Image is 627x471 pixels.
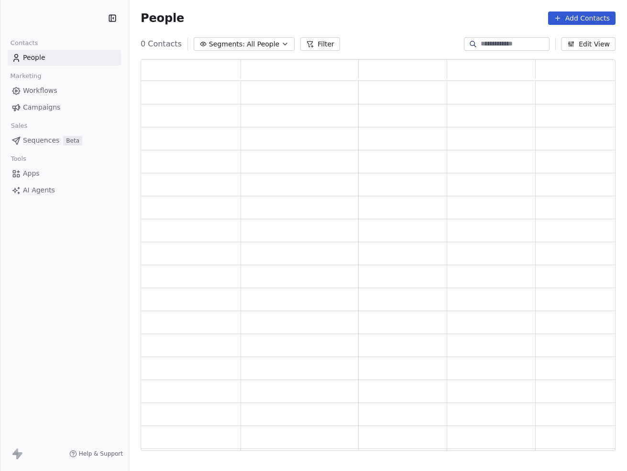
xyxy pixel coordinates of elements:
span: All People [247,39,279,49]
a: Apps [8,166,121,181]
span: Tools [7,152,30,166]
span: 0 Contacts [141,38,182,50]
span: Segments: [209,39,245,49]
a: Workflows [8,83,121,99]
span: Campaigns [23,102,60,112]
span: Sequences [23,135,59,146]
span: Beta [63,136,82,146]
span: People [141,11,184,25]
button: Add Contacts [548,11,616,25]
span: Sales [7,119,32,133]
span: AI Agents [23,185,55,195]
a: People [8,50,121,66]
a: AI Agents [8,182,121,198]
span: Apps [23,168,40,179]
button: Edit View [561,37,616,51]
span: Workflows [23,86,57,96]
span: Marketing [6,69,45,83]
div: grid [141,81,624,451]
a: Help & Support [69,450,123,458]
span: Help & Support [79,450,123,458]
a: Campaigns [8,100,121,115]
span: People [23,53,45,63]
span: Contacts [6,36,42,50]
button: Filter [300,37,340,51]
a: SequencesBeta [8,133,121,148]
